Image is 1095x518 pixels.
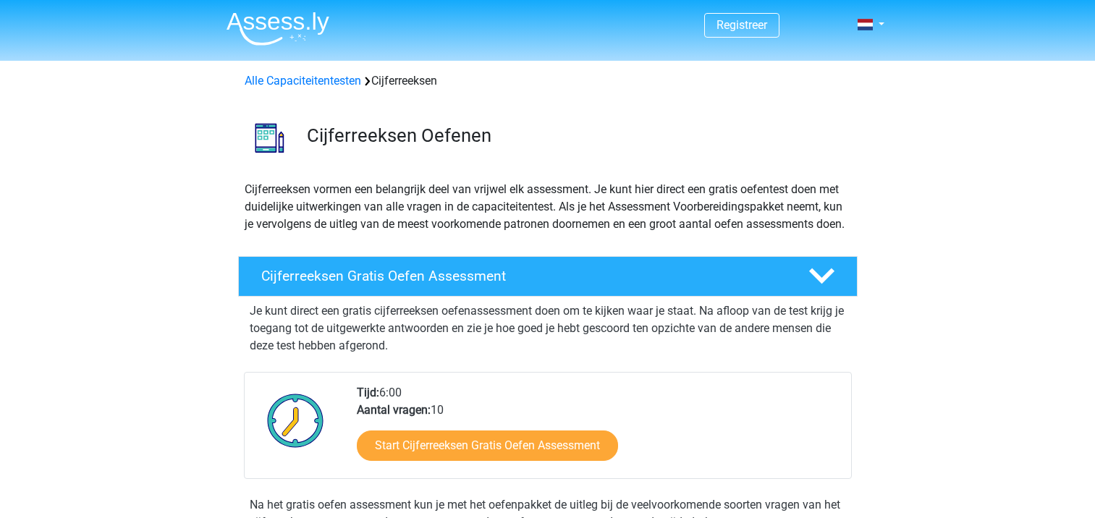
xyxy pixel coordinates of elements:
a: Alle Capaciteitentesten [245,74,361,88]
img: Klok [259,384,332,457]
img: cijferreeksen [239,107,300,169]
img: Assessly [227,12,329,46]
div: 6:00 10 [346,384,850,478]
b: Tijd: [357,386,379,399]
b: Aantal vragen: [357,403,431,417]
div: Cijferreeksen [239,72,857,90]
a: Cijferreeksen Gratis Oefen Assessment [232,256,863,297]
p: Je kunt direct een gratis cijferreeksen oefenassessment doen om te kijken waar je staat. Na afloo... [250,302,846,354]
a: Registreer [716,18,767,32]
a: Start Cijferreeksen Gratis Oefen Assessment [357,430,618,461]
p: Cijferreeksen vormen een belangrijk deel van vrijwel elk assessment. Je kunt hier direct een grat... [245,181,851,233]
h4: Cijferreeksen Gratis Oefen Assessment [261,268,785,284]
h3: Cijferreeksen Oefenen [307,124,846,147]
